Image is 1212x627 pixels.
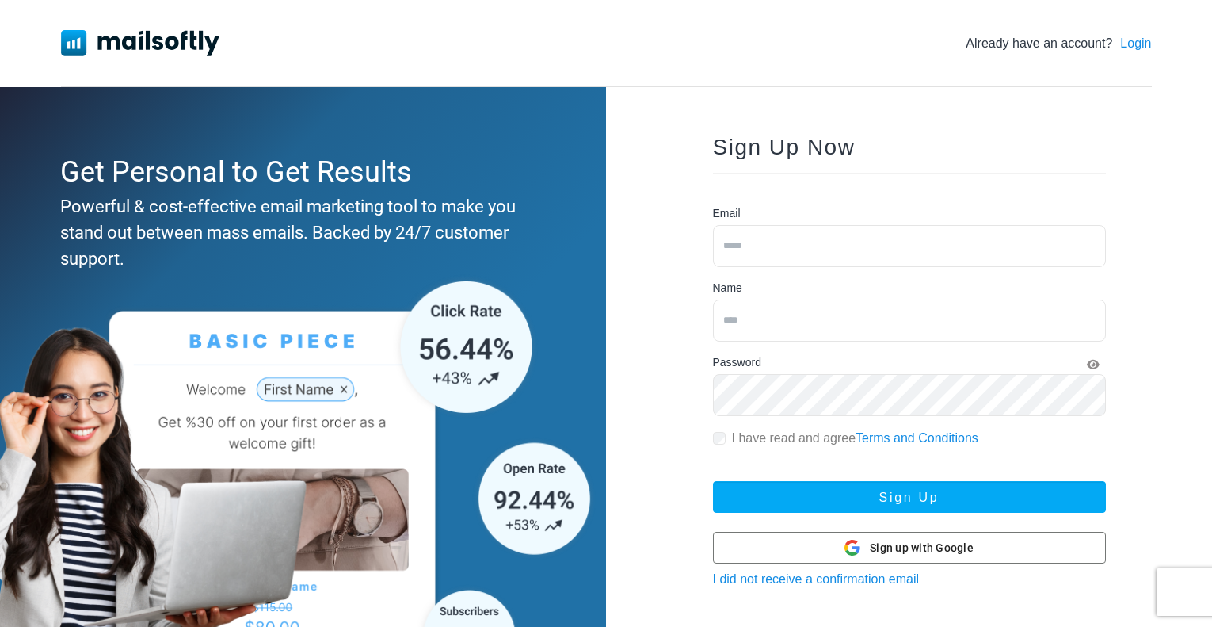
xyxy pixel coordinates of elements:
button: Sign up with Google [713,532,1106,564]
a: Terms and Conditions [856,431,978,445]
div: Get Personal to Get Results [60,151,539,193]
div: Powerful & cost-effective email marketing tool to make you stand out between mass emails. Backed ... [60,193,539,272]
i: Show Password [1087,359,1100,370]
label: Password [713,354,761,371]
label: I have read and agree [732,429,978,448]
img: Mailsoftly [61,30,219,55]
button: Sign Up [713,481,1106,513]
span: Sign up with Google [870,540,974,556]
span: Sign Up Now [713,135,856,159]
label: Email [713,205,741,222]
label: Name [713,280,742,296]
a: Login [1120,34,1151,53]
a: I did not receive a confirmation email [713,572,920,586]
div: Already have an account? [966,34,1151,53]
